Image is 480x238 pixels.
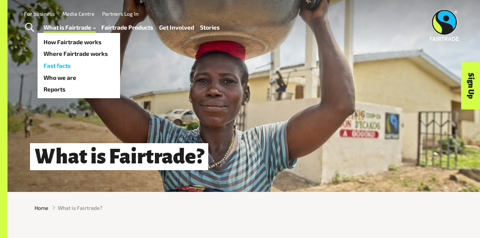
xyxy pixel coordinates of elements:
h1: What is Fairtrade? [30,143,208,170]
a: Fast facts [38,60,120,72]
a: Stories [200,22,220,33]
a: How Fairtrade works [38,36,120,48]
a: Media Centre [62,10,95,17]
a: Partners Log In [102,10,138,17]
a: Toggle Search [20,18,39,37]
a: Get Involved [159,22,194,33]
a: Who we are [38,72,120,84]
a: Where Fairtrade works [38,48,120,60]
a: For business [24,10,55,17]
span: What is Fairtrade? [58,204,102,212]
a: Reports [38,83,120,95]
img: Fairtrade Australia New Zealand logo [430,9,459,41]
a: Home [35,204,48,212]
a: What is Fairtrade [44,22,96,33]
a: Fairtrade Products [101,22,153,33]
